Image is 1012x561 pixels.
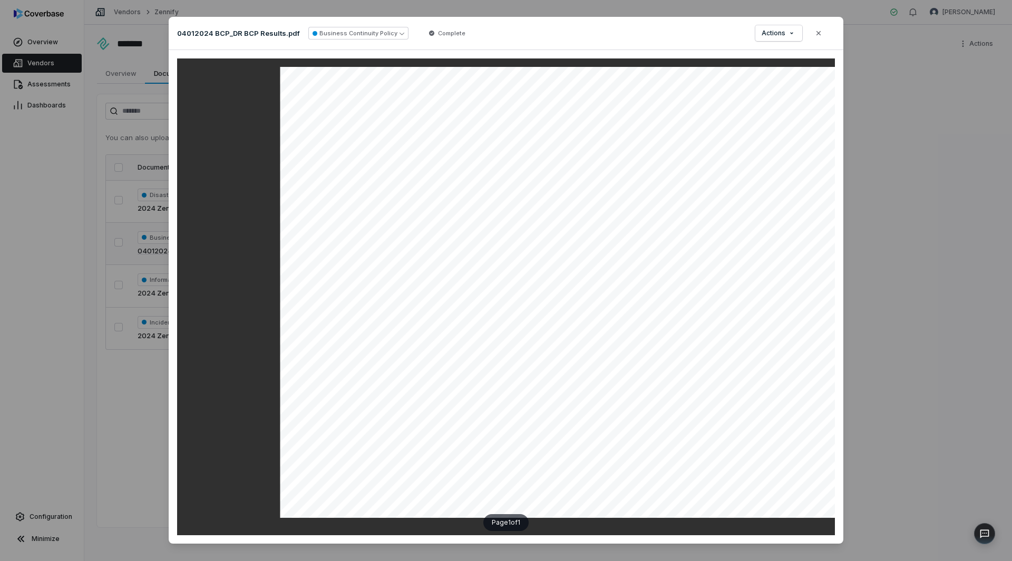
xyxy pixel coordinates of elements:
[308,27,408,40] button: Business Continuity Policy
[177,28,300,38] p: 04012024 BCP_DR BCP Results.pdf
[438,29,465,37] span: Complete
[755,25,802,41] button: Actions
[762,29,785,37] span: Actions
[483,514,529,531] div: Page 1 of 1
